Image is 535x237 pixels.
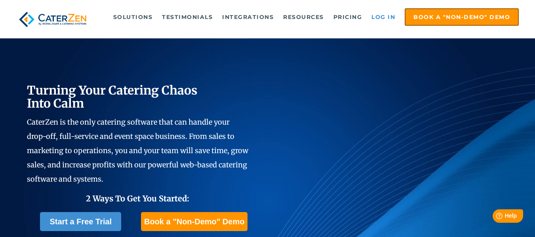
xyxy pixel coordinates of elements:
[16,8,89,30] img: caterzen
[367,9,399,25] a: Log in
[218,9,278,25] a: Integrations
[40,212,121,231] a: Start a Free Trial
[279,9,328,25] a: Resources
[27,83,198,111] span: Turning Your Catering Chaos Into Calm
[109,9,157,25] a: Solutions
[405,8,519,26] a: Book a "Non-Demo" Demo
[86,193,189,203] span: 2 Ways To Get You Started:
[141,212,248,231] a: Book a "Non-Demo" Demo
[102,8,519,26] div: Navigation Menu
[27,118,248,184] span: CaterZen is the only catering software that can handle your drop-off, full-service and event spac...
[329,9,366,25] a: Pricing
[158,9,217,25] a: Testimonials
[465,206,526,228] iframe: Help widget launcher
